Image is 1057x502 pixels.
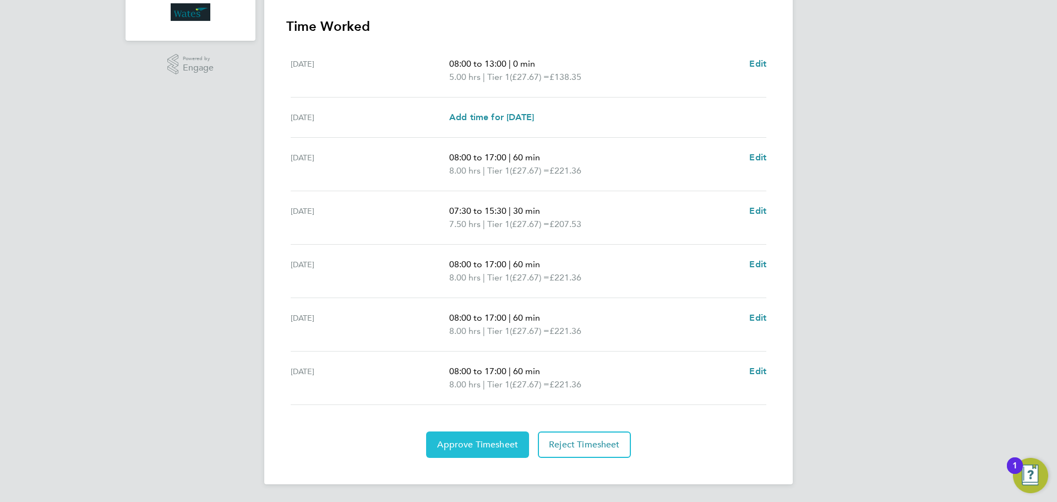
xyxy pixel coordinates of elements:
a: Edit [749,365,766,378]
span: 8.00 hrs [449,272,481,283]
span: Edit [749,152,766,163]
span: | [483,272,485,283]
button: Approve Timesheet [426,431,529,458]
a: Edit [749,57,766,71]
span: 07:30 to 15:30 [449,206,506,216]
div: [DATE] [291,57,449,84]
span: | [483,326,485,336]
span: Edit [749,366,766,376]
span: 8.00 hrs [449,326,481,336]
span: 08:00 to 17:00 [449,259,506,269]
span: Edit [749,58,766,69]
span: Edit [749,312,766,323]
span: (£27.67) = [510,272,549,283]
span: (£27.67) = [510,219,549,229]
span: | [483,165,485,176]
span: Approve Timesheet [437,439,518,450]
a: Powered byEngage [167,54,214,75]
span: 5.00 hrs [449,72,481,82]
span: (£27.67) = [510,326,549,336]
div: [DATE] [291,258,449,284]
span: (£27.67) = [510,72,549,82]
a: Edit [749,151,766,164]
span: Powered by [183,54,214,63]
a: Edit [749,204,766,218]
span: | [509,58,511,69]
span: 60 min [513,152,540,163]
div: [DATE] [291,365,449,391]
img: wates-logo-retina.png [171,3,210,21]
span: | [483,379,485,390]
span: Tier 1 [487,325,510,338]
div: [DATE] [291,151,449,177]
span: Edit [749,259,766,269]
span: 30 min [513,206,540,216]
span: 08:00 to 17:00 [449,366,506,376]
button: Open Resource Center, 1 new notification [1013,458,1048,493]
span: (£27.67) = [510,165,549,176]
span: 60 min [513,312,540,323]
span: 0 min [513,58,535,69]
span: Edit [749,206,766,216]
div: 1 [1012,466,1017,480]
span: | [509,312,511,323]
h3: Time Worked [286,18,771,35]
span: Tier 1 [487,378,510,391]
span: | [509,259,511,269]
a: Go to home page [139,3,242,21]
div: [DATE] [291,111,449,124]
span: | [509,366,511,376]
div: [DATE] [291,204,449,231]
span: Tier 1 [487,271,510,284]
a: Add time for [DATE] [449,111,534,124]
span: 08:00 to 17:00 [449,312,506,323]
span: 08:00 to 13:00 [449,58,506,69]
span: 8.00 hrs [449,379,481,390]
span: Tier 1 [487,218,510,231]
span: 60 min [513,366,540,376]
span: Add time for [DATE] [449,112,534,122]
span: | [483,219,485,229]
a: Edit [749,258,766,271]
span: 60 min [513,259,540,269]
span: £221.36 [549,165,581,176]
span: 8.00 hrs [449,165,481,176]
span: Tier 1 [487,71,510,84]
a: Edit [749,311,766,325]
span: £221.36 [549,326,581,336]
span: Engage [183,63,214,73]
span: Reject Timesheet [549,439,620,450]
span: £207.53 [549,219,581,229]
span: 08:00 to 17:00 [449,152,506,163]
button: Reject Timesheet [538,431,631,458]
span: | [509,152,511,163]
span: (£27.67) = [510,379,549,390]
span: Tier 1 [487,164,510,177]
div: [DATE] [291,311,449,338]
span: | [483,72,485,82]
span: | [509,206,511,216]
span: £138.35 [549,72,581,82]
span: £221.36 [549,379,581,390]
span: £221.36 [549,272,581,283]
span: 7.50 hrs [449,219,481,229]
